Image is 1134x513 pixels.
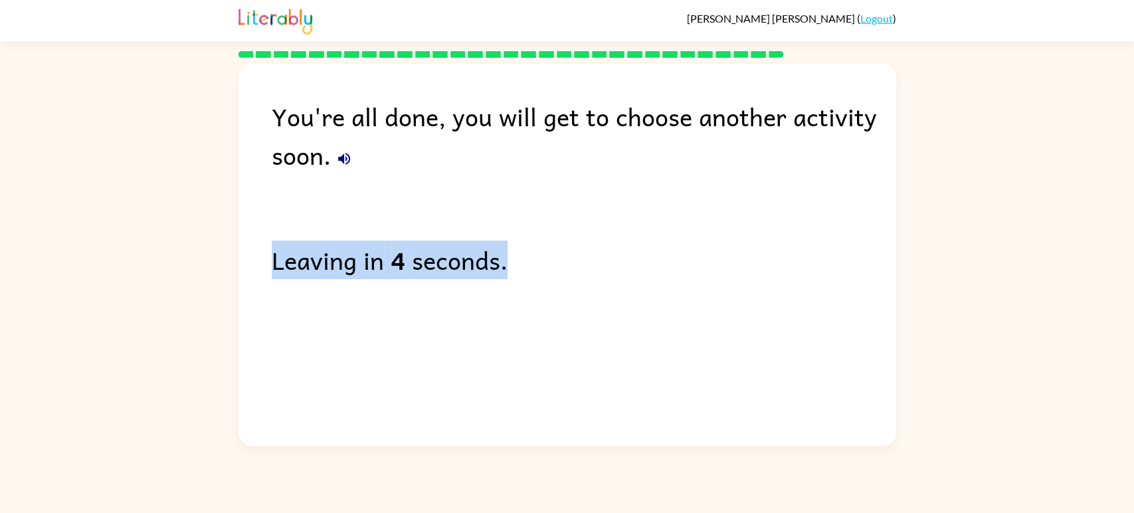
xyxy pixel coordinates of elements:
a: Logout [860,12,893,25]
img: Literably [238,5,312,35]
span: [PERSON_NAME] [PERSON_NAME] [687,12,857,25]
div: You're all done, you will get to choose another activity soon. [272,97,896,174]
div: Leaving in seconds. [272,241,896,279]
div: ( ) [687,12,896,25]
b: 4 [391,241,405,279]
